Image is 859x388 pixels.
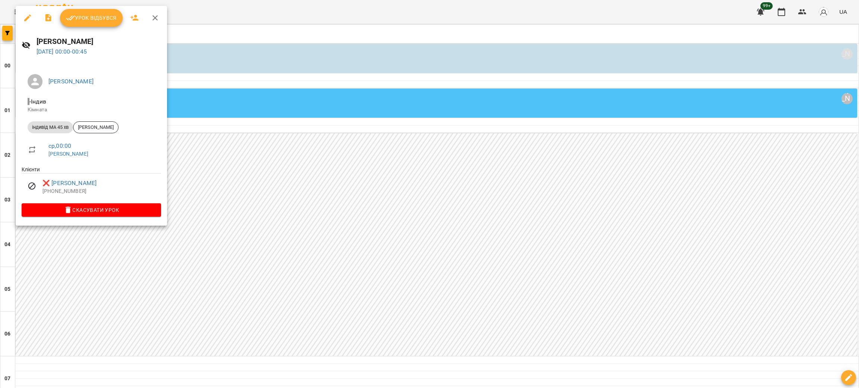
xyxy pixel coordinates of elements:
p: Кімната [28,106,155,114]
p: [PHONE_NUMBER] [43,188,161,195]
span: індивід МА 45 хв [28,124,73,131]
ul: Клієнти [22,166,161,203]
a: [DATE] 00:00-00:45 [37,48,87,55]
a: ср , 00:00 [48,142,71,149]
h6: [PERSON_NAME] [37,36,161,47]
a: [PERSON_NAME] [48,78,94,85]
a: [PERSON_NAME] [48,151,88,157]
span: Скасувати Урок [28,206,155,214]
svg: Візит скасовано [28,182,37,191]
span: - Індив [28,98,48,105]
span: Урок відбувся [66,13,117,22]
button: Урок відбувся [60,9,123,27]
div: [PERSON_NAME] [73,121,119,133]
a: ❌ [PERSON_NAME] [43,179,97,188]
button: Скасувати Урок [22,203,161,217]
span: [PERSON_NAME] [73,124,118,131]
